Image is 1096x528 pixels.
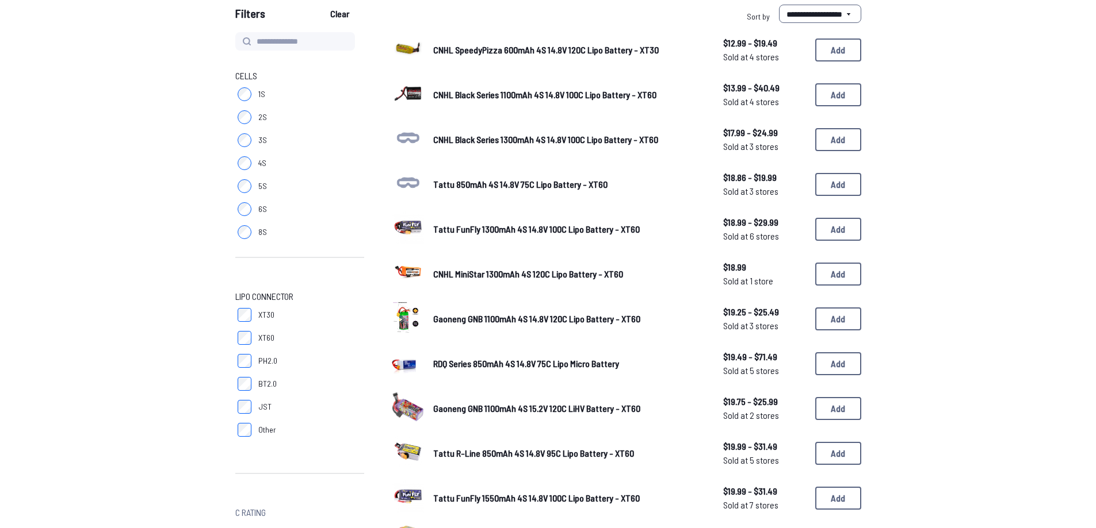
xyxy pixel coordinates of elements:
[433,222,705,236] a: Tattu FunFly 1300mAh 4S 14.8V 100C Lipo Battery - XT60
[392,391,424,426] a: image
[392,391,424,423] img: image
[238,225,251,239] input: 8S
[433,312,705,326] a: Gaoneng GNB 1100mAh 4S 14.8V 120C Lipo Battery - XT60
[815,352,861,375] button: Add
[392,435,424,471] a: image
[433,492,640,503] span: Tattu FunFly 1550mAh 4S 14.8V 100C Lipo Battery - XT60
[238,377,251,391] input: BT2.0
[723,364,806,377] span: Sold at 5 stores
[392,211,424,244] img: image
[433,267,705,281] a: CNHL MiniStar 1300mAh 4S 120C Lipo Battery - XT60
[433,43,705,57] a: CNHL SpeedyPizza 600mAh 4S 14.8V 120C Lipo Battery - XT30
[238,400,251,414] input: JST
[433,491,705,505] a: Tattu FunFly 1550mAh 4S 14.8V 100C Lipo Battery - XT60
[392,435,424,468] img: image
[258,111,267,123] span: 2S
[723,140,806,153] span: Sold at 3 stores
[723,215,806,229] span: $18.99 - $29.99
[433,403,640,414] span: Gaoneng GNB 1100mAh 4S 15.2V 120C LiHV Battery - XT60
[723,498,806,512] span: Sold at 7 stores
[392,346,424,381] a: image
[433,448,634,458] span: Tattu R-Line 850mAh 4S 14.8V 95C Lipo Battery - XT60
[723,350,806,364] span: $19.49 - $71.49
[238,110,251,124] input: 2S
[723,319,806,333] span: Sold at 3 stores
[258,309,274,321] span: XT30
[258,203,267,215] span: 6S
[258,134,267,146] span: 3S
[392,77,424,109] img: image
[815,263,861,286] button: Add
[433,402,705,415] a: Gaoneng GNB 1100mAh 4S 15.2V 120C LiHV Battery - XT60
[238,308,251,322] input: XT30
[815,487,861,510] button: Add
[392,77,424,113] a: image
[392,211,424,247] a: image
[433,133,705,147] a: CNHL Black Series 1300mAh 4S 14.8V 100C Lipo Battery - XT60
[723,50,806,64] span: Sold at 4 stores
[779,5,861,23] select: Sort by
[815,83,861,106] button: Add
[392,301,424,333] img: image
[747,11,770,21] span: Sort by
[723,408,806,422] span: Sold at 2 stores
[392,346,424,378] img: image
[433,358,619,369] span: RDQ Series 850mAh 4S 14.8V 75C Lipo Micro Battery
[238,423,251,437] input: Other
[433,313,640,324] span: Gaoneng GNB 1100mAh 4S 14.8V 120C Lipo Battery - XT60
[723,36,806,50] span: $12.99 - $19.49
[258,226,267,238] span: 8S
[392,301,424,337] a: image
[723,484,806,498] span: $19.99 - $31.49
[258,401,272,413] span: JST
[235,69,257,83] span: Cells
[723,453,806,467] span: Sold at 5 stores
[433,89,656,100] span: CNHL Black Series 1100mAh 4S 14.8V 100C Lipo Battery - XT60
[238,331,251,345] input: XT60
[258,332,274,344] span: XT60
[723,395,806,408] span: $19.75 - $25.99
[815,397,861,420] button: Add
[258,424,276,435] span: Other
[433,223,640,234] span: Tattu FunFly 1300mAh 4S 14.8V 100C Lipo Battery - XT60
[235,5,265,28] span: Filters
[238,202,251,216] input: 6S
[238,87,251,101] input: 1S
[433,179,608,190] span: Tattu 850mAh 4S 14.8V 75C Lipo Battery - XT60
[723,171,806,184] span: $18.86 - $19.99
[392,256,424,288] img: image
[433,446,705,460] a: Tattu R-Line 850mAh 4S 14.8V 95C Lipo Battery - XT60
[815,442,861,465] button: Add
[238,156,251,170] input: 4S
[815,128,861,151] button: Add
[258,157,266,169] span: 4S
[723,126,806,140] span: $17.99 - $24.99
[258,355,277,367] span: PH2.0
[235,290,293,303] span: LiPo Connector
[433,357,705,371] a: RDQ Series 850mAh 4S 14.8V 75C Lipo Micro Battery
[392,32,424,64] img: image
[258,180,267,192] span: 5S
[392,256,424,292] a: image
[723,229,806,243] span: Sold at 6 stores
[815,173,861,196] button: Add
[433,134,658,145] span: CNHL Black Series 1300mAh 4S 14.8V 100C Lipo Battery - XT60
[392,32,424,68] a: image
[258,378,277,390] span: BT2.0
[433,178,705,191] a: Tattu 850mAh 4S 14.8V 75C Lipo Battery - XT60
[320,5,359,23] button: Clear
[723,305,806,319] span: $19.25 - $25.49
[238,179,251,193] input: 5S
[815,218,861,241] button: Add
[258,88,265,100] span: 1S
[238,133,251,147] input: 3S
[723,184,806,198] span: Sold at 3 stores
[238,354,251,368] input: PH2.0
[815,38,861,61] button: Add
[723,95,806,109] span: Sold at 4 stores
[433,44,659,55] span: CNHL SpeedyPizza 600mAh 4S 14.8V 120C Lipo Battery - XT30
[392,480,424,512] img: image
[723,260,806,274] span: $18.99
[392,480,424,516] a: image
[723,274,806,288] span: Sold at 1 store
